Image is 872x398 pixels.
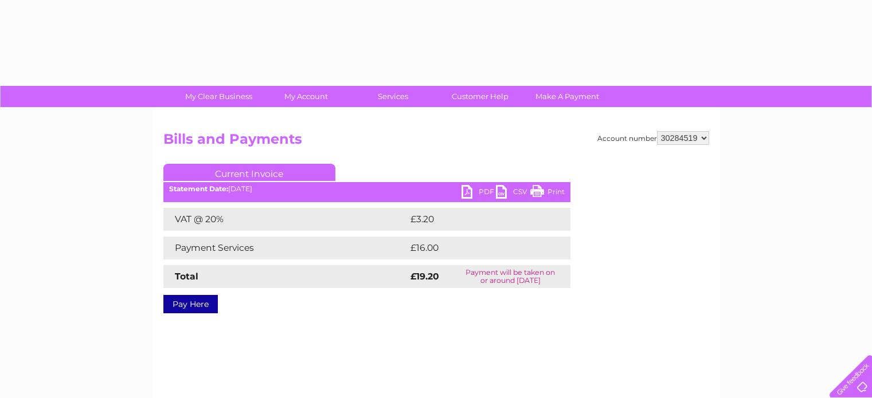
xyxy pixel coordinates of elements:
[496,185,530,202] a: CSV
[346,86,440,107] a: Services
[169,184,228,193] b: Statement Date:
[171,86,266,107] a: My Clear Business
[163,295,218,313] a: Pay Here
[175,271,198,282] strong: Total
[163,131,709,153] h2: Bills and Payments
[597,131,709,145] div: Account number
[433,86,527,107] a: Customer Help
[163,185,570,193] div: [DATE]
[410,271,439,282] strong: £19.20
[163,208,408,231] td: VAT @ 20%
[408,208,543,231] td: £3.20
[530,185,565,202] a: Print
[259,86,353,107] a: My Account
[408,237,547,259] td: £16.00
[163,164,335,181] a: Current Invoice
[451,265,570,288] td: Payment will be taken on or around [DATE]
[462,185,496,202] a: PDF
[520,86,615,107] a: Make A Payment
[163,237,408,259] td: Payment Services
